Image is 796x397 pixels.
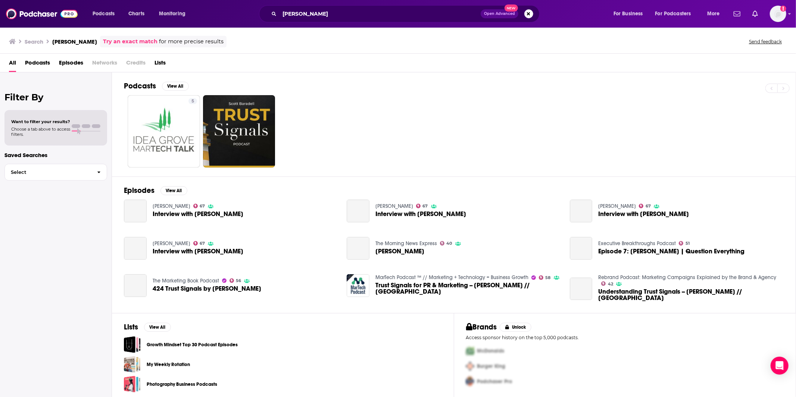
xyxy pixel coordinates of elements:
[154,8,195,20] button: open menu
[153,248,243,254] a: Interview with Scott Baradell
[375,203,413,209] a: Simon Conway
[93,9,115,19] span: Podcasts
[655,9,691,19] span: For Podcasters
[598,211,689,217] a: Interview with Scott Baradell
[193,204,205,208] a: 67
[236,279,241,282] span: 56
[608,282,613,286] span: 42
[477,348,505,354] span: McDonalds
[92,57,117,72] span: Networks
[6,7,78,21] img: Podchaser - Follow, Share and Rate Podcasts
[5,170,91,175] span: Select
[124,356,141,373] a: My Weekly Rotation
[608,8,652,20] button: open menu
[124,8,149,20] a: Charts
[679,241,690,246] a: 51
[770,6,786,22] span: Logged in as TeemsPR
[126,57,146,72] span: Credits
[9,57,16,72] a: All
[162,82,189,91] button: View All
[770,6,786,22] button: Show profile menu
[601,281,613,286] a: 42
[598,288,784,301] span: Understanding Trust Signals -- [PERSON_NAME] // [GEOGRAPHIC_DATA]
[375,248,424,254] a: Scott Baradell
[707,9,720,19] span: More
[4,92,107,103] h2: Filter By
[4,164,107,181] button: Select
[570,200,593,222] a: Interview with Scott Baradell
[570,237,593,260] a: Episode 7: Scott Baradell | Question Everything
[650,8,702,20] button: open menu
[124,81,189,91] a: PodcastsView All
[598,248,745,254] span: Episode 7: [PERSON_NAME] | Question Everything
[128,9,144,19] span: Charts
[375,274,528,281] a: MarTech Podcast ™ // Marketing + Technology = Business Growth
[447,242,452,245] span: 40
[153,211,243,217] a: Interview with Scott Baradell
[154,57,166,72] a: Lists
[147,380,217,388] a: Photography Business Podcasts
[153,240,190,247] a: Simon Conway
[731,7,743,20] a: Show notifications dropdown
[646,204,651,208] span: 67
[153,285,261,292] span: 424 Trust Signals by [PERSON_NAME]
[128,95,200,168] a: 5
[153,285,261,292] a: 424 Trust Signals by Scott Baradell
[570,278,593,300] a: Understanding Trust Signals -- Scott Baradell // Idea Grove
[484,12,515,16] span: Open Advanced
[598,203,636,209] a: Simon Conway
[144,323,171,332] button: View All
[266,5,547,22] div: Search podcasts, credits, & more...
[124,376,141,393] a: Photography Business Podcasts
[375,282,561,295] span: Trust Signals for PR & Marketing -- [PERSON_NAME] // [GEOGRAPHIC_DATA]
[598,248,745,254] a: Episode 7: Scott Baradell | Question Everything
[200,242,205,245] span: 67
[423,204,428,208] span: 67
[124,274,147,297] a: 424 Trust Signals by Scott Baradell
[25,57,50,72] a: Podcasts
[749,7,761,20] a: Show notifications dropdown
[188,98,197,104] a: 5
[124,186,187,195] a: EpisodesView All
[52,38,97,45] h3: [PERSON_NAME]
[505,4,518,12] span: New
[124,336,141,353] span: Growth Mindset Top 30 Podcast Episodes
[153,278,219,284] a: The Marketing Book Podcast
[440,241,452,246] a: 40
[770,6,786,22] img: User Profile
[147,341,238,349] a: Growth Mindset Top 30 Podcast Episodes
[477,363,506,369] span: Burger King
[466,322,497,332] h2: Brands
[347,274,369,297] a: Trust Signals for PR & Marketing -- Scott Baradell // Idea Grove
[614,9,643,19] span: For Business
[124,200,147,222] a: Interview with Scott Baradell
[11,119,70,124] span: Want to filter your results?
[466,335,784,340] p: Access sponsor history on the top 5,000 podcasts.
[103,37,157,46] a: Try an exact match
[375,248,424,254] span: [PERSON_NAME]
[59,57,83,72] a: Episodes
[780,6,786,12] svg: Add a profile image
[463,374,477,389] img: Third Pro Logo
[598,274,776,281] a: Rebrand Podcast: Marketing Campaigns Explained by the Brand & Agency
[347,200,369,222] a: Interview with Scott Baradell
[193,241,205,246] a: 67
[124,81,156,91] h2: Podcasts
[191,98,194,105] span: 5
[280,8,481,20] input: Search podcasts, credits, & more...
[463,359,477,374] img: Second Pro Logo
[477,378,512,385] span: Podchaser Pro
[124,237,147,260] a: Interview with Scott Baradell
[771,357,789,375] div: Open Intercom Messenger
[147,360,190,369] a: My Weekly Rotation
[598,288,784,301] a: Understanding Trust Signals -- Scott Baradell // Idea Grove
[25,38,43,45] h3: Search
[375,240,437,247] a: The Morning News Express
[481,9,518,18] button: Open AdvancedNew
